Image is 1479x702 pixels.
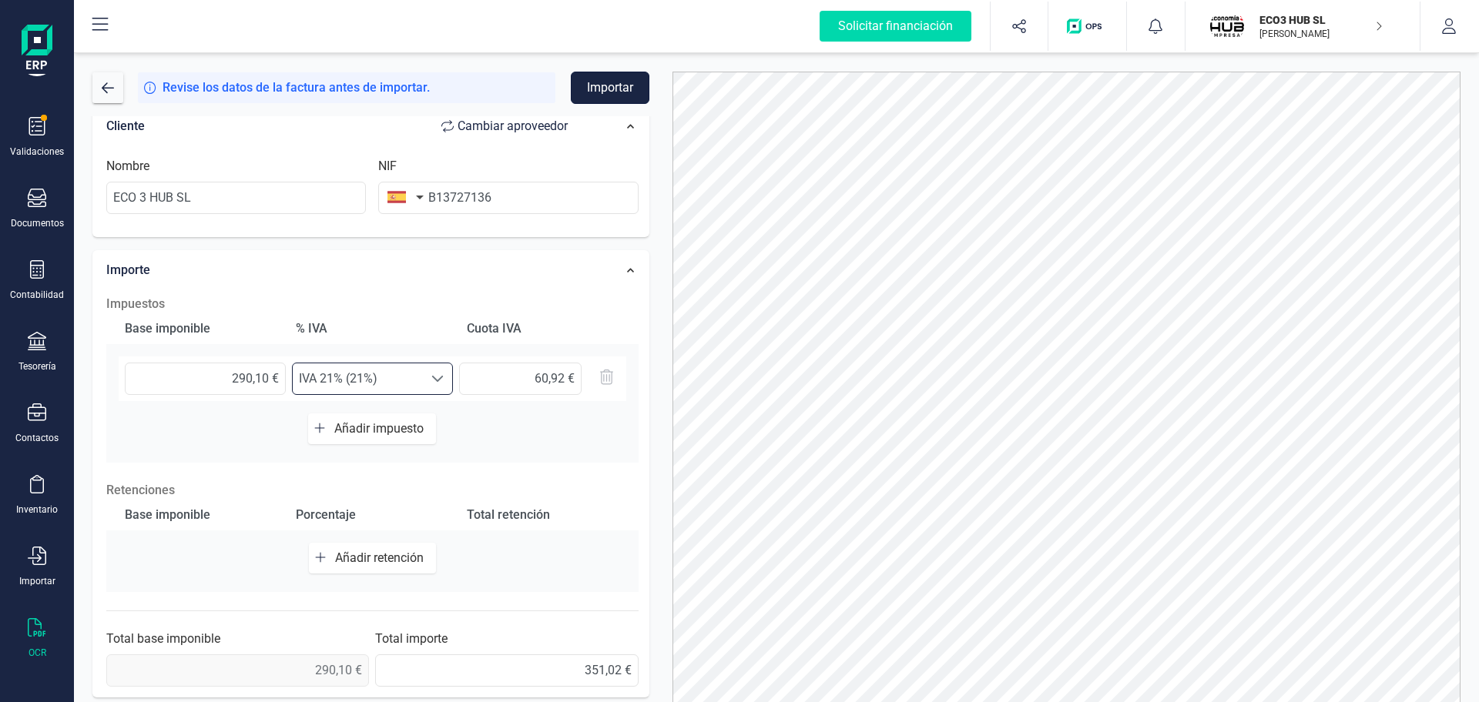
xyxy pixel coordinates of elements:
[571,72,649,104] button: Importar
[1259,12,1383,28] p: ECO3 HUB SL
[10,145,64,158] div: Validaciones
[22,25,52,74] img: Logo Finanedi
[106,157,149,175] label: Nombre
[459,363,582,395] input: 0,00 €
[106,630,220,648] label: Total base imponible
[378,157,397,175] label: NIF
[18,360,56,373] div: Tesorería
[10,289,64,301] div: Contabilidad
[1204,2,1401,51] button: ECECO3 HUB SL[PERSON_NAME]
[29,647,46,659] div: OCR
[1259,28,1383,40] p: [PERSON_NAME]
[119,500,283,530] div: Base imponible
[375,654,638,687] input: 0,00 €
[375,630,448,648] label: Total importe
[820,11,971,42] div: Solicitar financiación
[1058,2,1117,51] button: Logo de OPS
[19,575,55,587] div: Importar
[1067,18,1108,34] img: Logo de OPS
[335,550,430,565] span: Añadir retención
[106,111,583,142] div: Cliente
[458,117,568,135] span: Cambiar a proveedor
[106,481,639,500] p: Retenciones
[308,413,436,444] button: Añadir impuesto
[106,295,639,313] h2: Impuestos
[11,217,64,229] div: Documentos
[15,432,59,444] div: Contactos
[461,500,625,530] div: Total retención
[309,543,436,573] button: Añadir retención
[334,421,430,436] span: Añadir impuesto
[106,262,150,277] span: Importe
[461,313,625,344] div: Cuota IVA
[290,500,454,530] div: Porcentaje
[426,111,583,142] button: Cambiar aproveedor
[125,363,286,395] input: 0,00 €
[801,2,990,51] button: Solicitar financiación
[290,313,454,344] div: % IVA
[293,363,423,394] span: IVA 21% (21%)
[119,313,283,344] div: Base imponible
[163,79,430,97] span: Revise los datos de la factura antes de importar.
[1210,9,1244,43] img: EC
[16,503,58,516] div: Inventario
